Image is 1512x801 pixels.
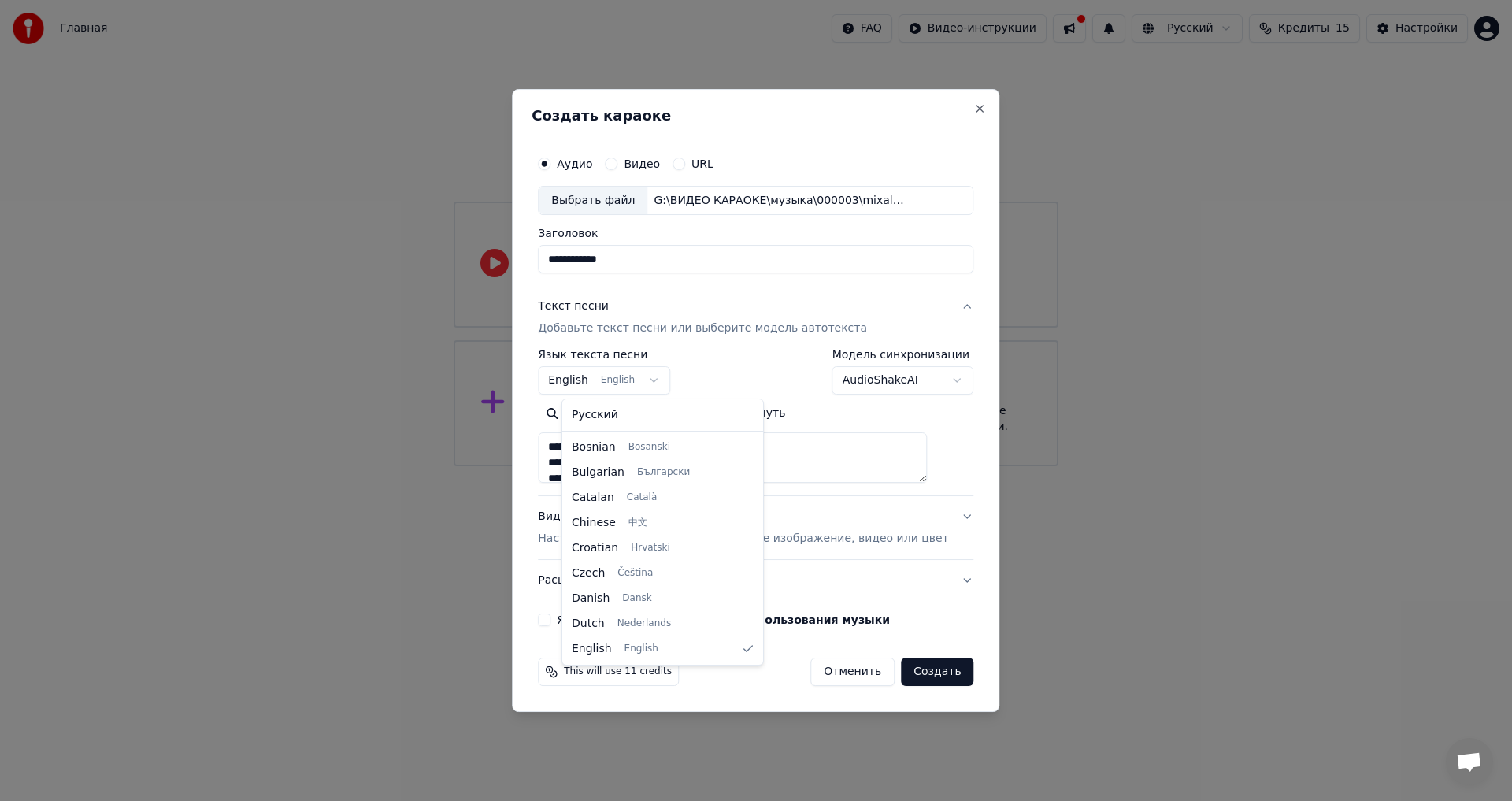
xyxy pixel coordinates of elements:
span: Catalan [572,490,614,506]
span: Bulgarian [572,465,624,480]
span: Русский [572,407,618,423]
span: Croatian [572,540,618,556]
span: Català [627,491,657,504]
span: 中文 [628,517,647,529]
span: Nederlands [617,617,671,630]
span: Chinese [572,515,616,531]
span: Czech [572,566,605,581]
span: Čeština [617,567,653,580]
span: English [624,643,658,655]
span: Danish [572,591,610,606]
span: Bosanski [628,441,670,454]
span: English [572,641,612,657]
span: Dansk [622,592,651,605]
span: Hrvatski [631,542,670,554]
span: Bosnian [572,439,616,455]
span: Dutch [572,616,605,632]
span: Български [637,466,690,479]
